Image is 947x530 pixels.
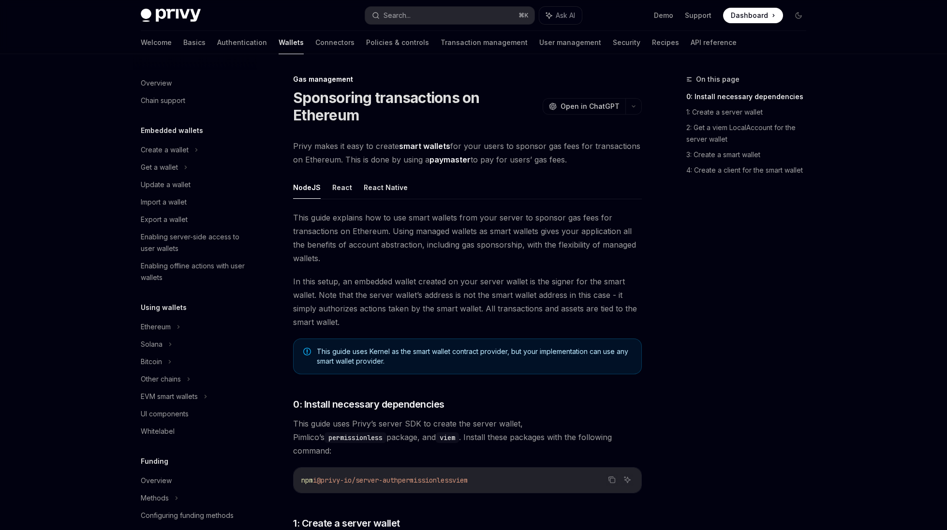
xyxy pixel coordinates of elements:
a: paymaster [429,155,471,165]
button: Copy the contents from the code block [606,473,618,486]
a: Overview [133,472,257,489]
div: Gas management [293,74,642,84]
span: i [313,476,317,485]
span: npm [301,476,313,485]
span: @privy-io/server-auth [317,476,398,485]
a: User management [539,31,601,54]
div: Chain support [141,95,185,106]
a: 2: Get a viem LocalAccount for the server wallet [686,120,814,147]
button: Open in ChatGPT [543,98,625,115]
button: NodeJS [293,176,321,199]
a: Basics [183,31,206,54]
a: Connectors [315,31,355,54]
div: UI components [141,408,189,420]
div: Configuring funding methods [141,510,234,521]
div: Overview [141,77,172,89]
span: 0: Install necessary dependencies [293,397,444,411]
div: Overview [141,475,172,486]
h5: Using wallets [141,302,187,313]
div: Enabling server-side access to user wallets [141,231,251,254]
a: UI components [133,405,257,423]
button: React [332,176,352,199]
div: Ethereum [141,321,171,333]
div: Search... [384,10,411,21]
h1: Sponsoring transactions on Ethereum [293,89,539,124]
a: Export a wallet [133,211,257,228]
span: This guide explains how to use smart wallets from your server to sponsor gas fees for transaction... [293,211,642,265]
img: dark logo [141,9,201,22]
a: Update a wallet [133,176,257,193]
div: Update a wallet [141,179,191,191]
a: Chain support [133,92,257,109]
a: 3: Create a smart wallet [686,147,814,162]
span: permissionless [398,476,452,485]
a: Configuring funding methods [133,507,257,524]
a: Wallets [279,31,304,54]
div: Other chains [141,373,181,385]
span: This guide uses Privy’s server SDK to create the server wallet, Pimlico’s package, and . Install ... [293,417,642,457]
a: Import a wallet [133,193,257,211]
a: Policies & controls [366,31,429,54]
a: Dashboard [723,8,783,23]
div: Create a wallet [141,144,189,156]
a: Support [685,11,711,20]
a: Enabling offline actions with user wallets [133,257,257,286]
a: 4: Create a client for the smart wallet [686,162,814,178]
div: Bitcoin [141,356,162,368]
div: Methods [141,492,169,504]
div: Import a wallet [141,196,187,208]
a: Enabling server-side access to user wallets [133,228,257,257]
span: ⌘ K [518,12,529,19]
button: Ask AI [621,473,634,486]
span: On this page [696,74,740,85]
a: API reference [691,31,737,54]
span: In this setup, an embedded wallet created on your server wallet is the signer for the smart walle... [293,275,642,329]
span: Dashboard [731,11,768,20]
a: Recipes [652,31,679,54]
div: Get a wallet [141,162,178,173]
svg: Note [303,348,311,355]
a: 1: Create a server wallet [686,104,814,120]
button: Ask AI [539,7,582,24]
h5: Embedded wallets [141,125,203,136]
div: Enabling offline actions with user wallets [141,260,251,283]
button: React Native [364,176,408,199]
div: EVM smart wallets [141,391,198,402]
a: Authentication [217,31,267,54]
strong: smart wallets [399,141,450,151]
a: 0: Install necessary dependencies [686,89,814,104]
span: This guide uses Kernel as the smart wallet contract provider, but your implementation can use any... [317,347,632,366]
div: Whitelabel [141,426,175,437]
div: Export a wallet [141,214,188,225]
button: Toggle dark mode [791,8,806,23]
a: Welcome [141,31,172,54]
a: Security [613,31,640,54]
a: Transaction management [441,31,528,54]
a: Whitelabel [133,423,257,440]
span: Ask AI [556,11,575,20]
span: 1: Create a server wallet [293,516,400,530]
code: viem [436,432,459,443]
span: Open in ChatGPT [561,102,620,111]
div: Solana [141,339,163,350]
a: Demo [654,11,673,20]
button: Search...⌘K [365,7,534,24]
span: viem [452,476,468,485]
a: Overview [133,74,257,92]
h5: Funding [141,456,168,467]
span: Privy makes it easy to create for your users to sponsor gas fees for transactions on Ethereum. Th... [293,139,642,166]
code: permissionless [325,432,386,443]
